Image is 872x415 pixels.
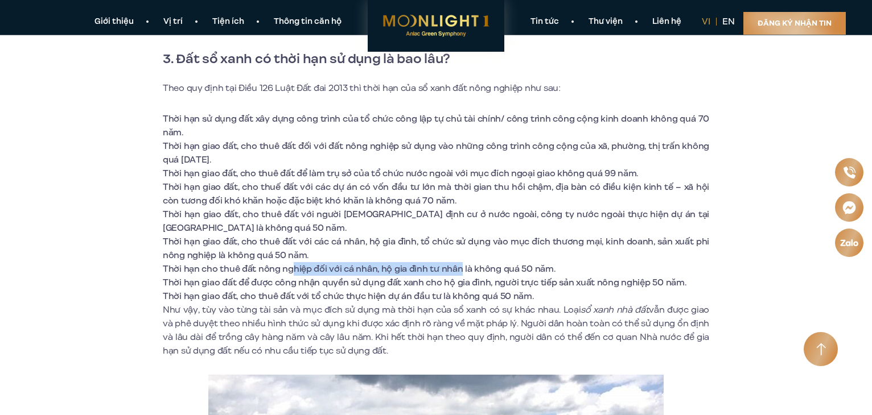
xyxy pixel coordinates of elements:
img: Messenger icon [842,201,856,214]
li: Thời hạn giao đất, cho thuê đất để làm trụ sở của tổ chức nước ngoài với mục đích ngoại giao khôn... [163,167,709,180]
li: Thời hạn giao đất, cho thuê đất đối với đất nông nghiệp sử dụng vào những công trình công cộng củ... [163,139,709,167]
li: Thời hạn giao đất, cho thuê đất với các cá nhân, hộ gia đình, tổ chức sử dụng vào mục đích thương... [163,235,709,262]
a: Giới thiệu [80,16,149,28]
li: Thời hạn sử dụng đất xây dựng công trình của tổ chức công lập tự chủ tài chính/ công trình công c... [163,112,709,139]
a: Liên hệ [637,16,696,28]
li: Thời hạn giao đất để được công nhận quyền sử dụng đất xanh cho hộ gia đình, người trực tiếp sản x... [163,276,709,289]
a: Tin tức [516,16,574,28]
img: Arrow icon [816,343,826,356]
p: Như vậy, tùy vào từng tài sản và mục đích sử dụng mà thời hạn của sổ xanh có sự khác nhau. Loại v... [163,303,709,358]
a: vi [702,15,710,28]
li: Thời hạn cho thuê đất nông nghiệp đối với cá nhân, hộ gia đình tư nhân là không quá 50 năm. [163,262,709,276]
a: Thông tin căn hộ [259,16,356,28]
a: Đăng ký nhận tin [743,12,846,35]
li: Thời hạn giao đất, cho thuê đất với tổ chức thực hiện dự án đầu tư là không quá 50 năm. [163,289,709,303]
a: Tiện ích [198,16,259,28]
a: en [722,15,735,28]
a: Vị trí [149,16,198,28]
li: Thời hạn giao đất, cho thuế đất với các dự án có vốn đầu tư lớn mà thời gian thu hồi chậm, địa bà... [163,180,709,208]
h2: 3. Đất sổ xanh có thời hạn sử dụng là bao lâu? [163,49,709,69]
a: Thư viện [574,16,637,28]
em: sổ xanh nhà đất [581,304,649,316]
p: Theo quy định tại Điều 126 Luật Đất đai 2013 thì thời hạn của sổ xanh đất nông nghiệp như sau: [163,81,709,95]
li: Thời hạn giao đất, cho thuê đất với người [DEMOGRAPHIC_DATA] định cư ở nước ngoài, công ty nước n... [163,208,709,235]
img: Phone icon [843,167,855,179]
img: Zalo icon [840,239,858,246]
